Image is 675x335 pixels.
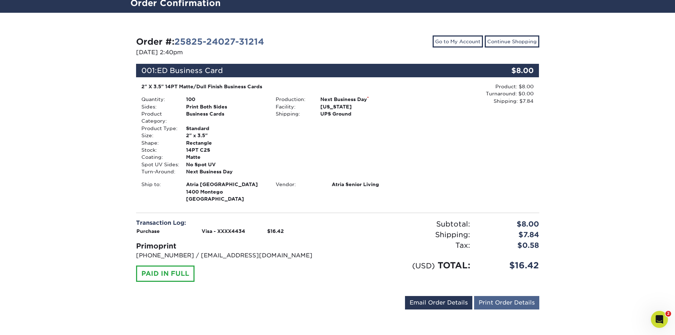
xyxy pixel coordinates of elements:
p: [PHONE_NUMBER] / [EMAIL_ADDRESS][DOMAIN_NAME] [136,251,332,260]
span: Atria [GEOGRAPHIC_DATA] [186,181,265,188]
span: ED Business Card [157,66,223,75]
strong: $16.42 [267,228,284,234]
strong: [GEOGRAPHIC_DATA] [186,181,265,202]
div: UPS Ground [315,110,405,117]
a: Email Order Details [405,296,472,309]
div: $8.00 [476,219,545,229]
div: Production: [270,96,315,103]
a: Continue Shopping [485,35,539,48]
div: Sides: [136,103,181,110]
div: Standard [181,125,270,132]
div: Atria Senior Living [326,181,405,188]
div: Product Type: [136,125,181,132]
small: (USD) [412,261,435,270]
div: Print Both Sides [181,103,270,110]
div: $7.84 [476,229,545,240]
iframe: Intercom live chat [651,311,668,328]
a: 25825-24027-31214 [174,37,264,47]
div: [US_STATE] [315,103,405,110]
div: $0.58 [476,240,545,251]
div: 14PT C2S [181,146,270,153]
div: 001: [136,64,472,77]
strong: Purchase [136,228,160,234]
p: [DATE] 2:40pm [136,48,332,57]
div: Vendor: [270,181,326,188]
strong: Order #: [136,37,264,47]
div: PAID IN FULL [136,266,195,282]
div: No Spot UV [181,161,270,168]
span: 2 [665,311,671,317]
a: Go to My Account [433,35,483,48]
div: Ship to: [136,181,181,202]
div: Facility: [270,103,315,110]
div: Shape: [136,139,181,146]
div: Product Category: [136,110,181,125]
div: Stock: [136,146,181,153]
div: 2" x 3.5" [181,132,270,139]
div: Spot UV Sides: [136,161,181,168]
div: $16.42 [476,259,545,272]
div: Coating: [136,153,181,161]
div: Next Business Day [181,168,270,175]
div: Product: $8.00 Turnaround: $0.00 Shipping: $7.84 [405,83,534,105]
div: Size: [136,132,181,139]
div: Primoprint [136,241,332,251]
span: 1400 Montego [186,188,265,195]
div: Matte [181,153,270,161]
div: $8.00 [472,64,539,77]
div: 100 [181,96,270,103]
div: Quantity: [136,96,181,103]
div: Shipping: [270,110,315,117]
div: 2" X 3.5" 14PT Matte/Dull Finish Business Cards [141,83,400,90]
a: Print Order Details [474,296,539,309]
div: Shipping: [338,229,476,240]
div: Rectangle [181,139,270,146]
div: Transaction Log: [136,219,332,227]
strong: Visa - XXXX4434 [202,228,245,234]
div: Next Business Day [315,96,405,103]
span: TOTAL: [438,260,470,270]
div: Tax: [338,240,476,251]
div: Subtotal: [338,219,476,229]
div: Business Cards [181,110,270,125]
div: Turn-Around: [136,168,181,175]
